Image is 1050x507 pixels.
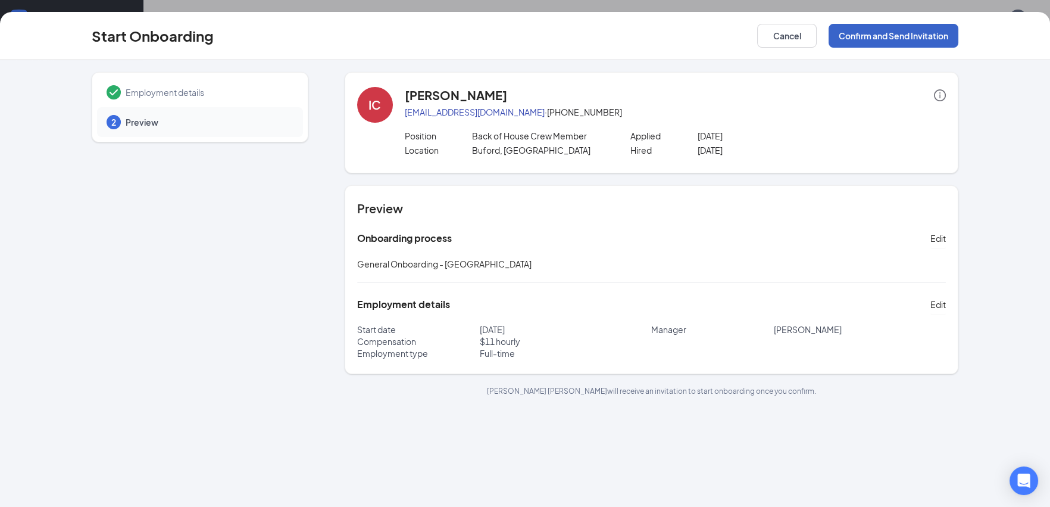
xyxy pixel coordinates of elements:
[405,130,473,142] p: Position
[930,298,946,310] span: Edit
[934,89,946,101] span: info-circle
[698,130,833,142] p: [DATE]
[1010,466,1038,495] div: Open Intercom Messenger
[357,259,532,269] span: General Onboarding - [GEOGRAPHIC_DATA]
[930,295,946,314] button: Edit
[107,85,121,99] svg: Checkmark
[630,144,698,156] p: Hired
[357,347,480,359] p: Employment type
[651,324,774,335] p: Manager
[757,24,817,48] button: Cancel
[480,335,652,347] p: $ 11 hourly
[480,324,652,335] p: [DATE]
[405,106,946,118] p: · [PHONE_NUMBER]
[357,298,450,311] h5: Employment details
[630,130,698,142] p: Applied
[698,144,833,156] p: [DATE]
[930,229,946,248] button: Edit
[472,130,607,142] p: Back of House Crew Member
[126,86,291,98] span: Employment details
[930,232,946,244] span: Edit
[357,232,452,245] h5: Onboarding process
[368,97,381,113] div: IC
[405,107,545,117] a: [EMAIL_ADDRESS][DOMAIN_NAME]
[405,87,507,104] h4: [PERSON_NAME]
[472,144,607,156] p: Buford, [GEOGRAPHIC_DATA]
[357,335,480,347] p: Compensation
[345,386,958,396] p: [PERSON_NAME] [PERSON_NAME] will receive an invitation to start onboarding once you confirm.
[774,324,946,335] p: [PERSON_NAME]
[126,116,291,128] span: Preview
[480,347,652,359] p: Full-time
[357,324,480,335] p: Start date
[405,144,473,156] p: Location
[111,116,116,128] span: 2
[92,26,214,46] h3: Start Onboarding
[357,200,946,217] h4: Preview
[829,24,958,48] button: Confirm and Send Invitation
